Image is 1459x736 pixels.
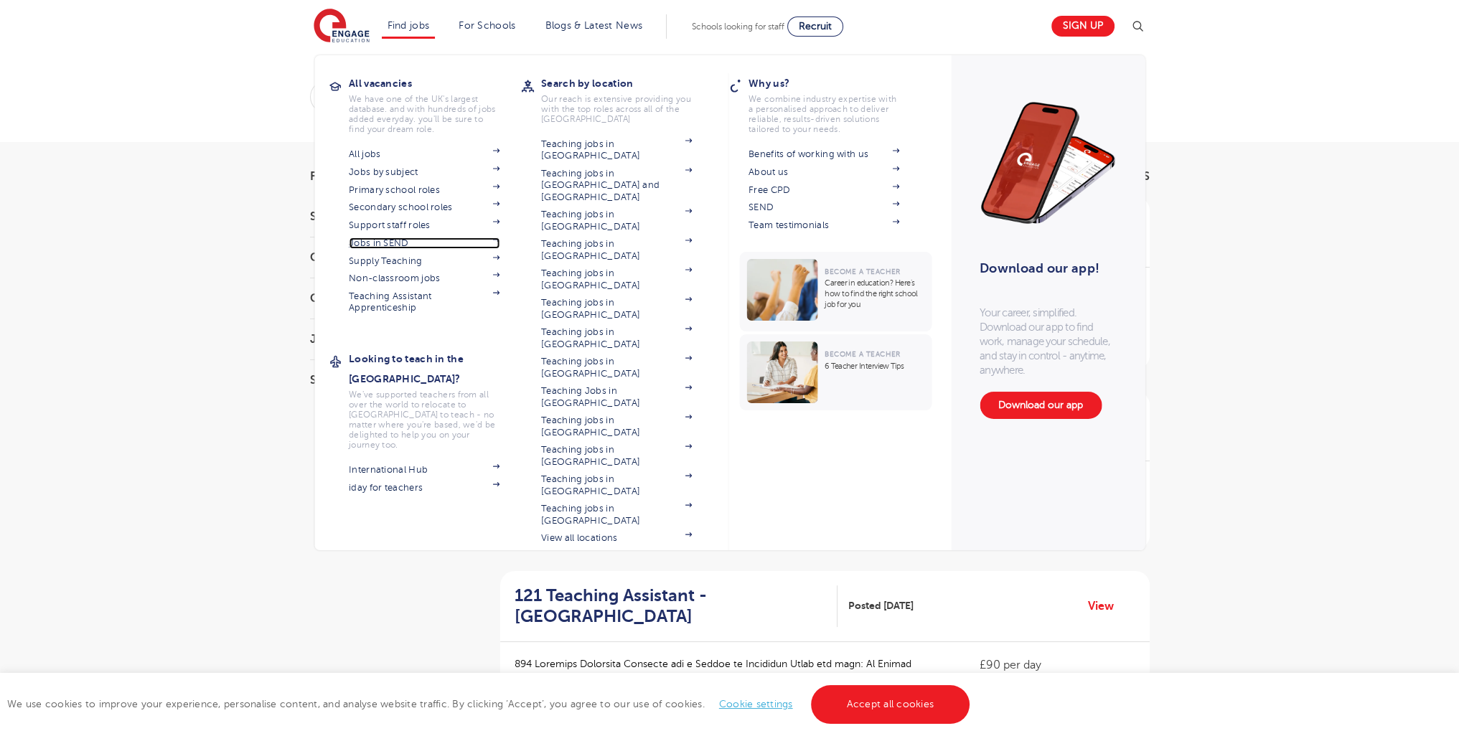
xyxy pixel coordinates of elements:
img: Engage Education [314,9,370,44]
h3: Search by location [541,73,713,93]
a: Download our app [980,392,1102,419]
span: Schools looking for staff [692,22,784,32]
h3: Why us? [749,73,921,93]
a: Looking to teach in the [GEOGRAPHIC_DATA]?We've supported teachers from all over the world to rel... [349,349,521,450]
a: Teaching jobs in [GEOGRAPHIC_DATA] [541,209,692,232]
span: Become a Teacher [825,350,900,358]
a: Team testimonials [749,220,899,231]
div: Submit [310,80,991,113]
p: We have one of the UK's largest database. and with hundreds of jobs added everyday. you'll be sur... [349,94,499,134]
h3: Start Date [310,211,468,222]
span: We use cookies to improve your experience, personalise content, and analyse website traffic. By c... [7,699,973,709]
a: Supply Teaching [349,255,499,267]
a: Teaching jobs in [GEOGRAPHIC_DATA] [541,297,692,321]
a: Benefits of working with us [749,148,899,160]
a: Teaching jobs in [GEOGRAPHIC_DATA] [541,356,692,379]
h3: All vacancies [349,73,521,93]
h3: Looking to teach in the [GEOGRAPHIC_DATA]? [349,349,521,389]
a: Search by locationOur reach is extensive providing you with the top roles across all of the [GEOG... [541,73,713,124]
a: Primary school roles [349,184,499,196]
h3: City [310,293,468,304]
a: Support staff roles [349,220,499,231]
a: SEND [749,202,899,213]
a: International Hub [349,464,499,476]
a: For Schools [459,20,515,31]
a: Teaching jobs in [GEOGRAPHIC_DATA] [541,326,692,350]
a: All vacanciesWe have one of the UK's largest database. and with hundreds of jobs added everyday. ... [349,73,521,134]
a: Become a TeacherCareer in education? Here’s how to find the right school job for you [739,252,935,331]
h3: Sector [310,374,468,386]
a: Teaching jobs in [GEOGRAPHIC_DATA] [541,238,692,262]
a: Teaching jobs in [GEOGRAPHIC_DATA] [541,444,692,468]
p: £90 per day [980,656,1135,674]
a: Why us?We combine industry expertise with a personalised approach to deliver reliable, results-dr... [749,73,921,134]
a: Accept all cookies [811,685,970,724]
a: 121 Teaching Assistant - [GEOGRAPHIC_DATA] [515,585,838,627]
p: Our reach is extensive providing you with the top roles across all of the [GEOGRAPHIC_DATA] [541,94,692,124]
span: Filters [310,171,353,182]
a: Teaching Jobs in [GEOGRAPHIC_DATA] [541,385,692,409]
a: View all locations [541,532,692,544]
a: Non-classroom jobs [349,273,499,284]
p: Your career, simplified. Download our app to find work, manage your schedule, and stay in control... [980,306,1116,377]
a: Cookie settings [719,699,793,709]
a: Sign up [1051,16,1115,37]
span: Posted [DATE] [848,598,914,613]
h2: 121 Teaching Assistant - [GEOGRAPHIC_DATA] [515,585,827,627]
p: 6 Teacher Interview Tips [825,361,924,372]
a: Free CPD [749,184,899,196]
p: 894 Loremips Dolorsita Consecte adi e Seddoe te Incididun Utlab etd magn: Al Enimad Minimveni, qu... [515,656,952,702]
a: Teaching jobs in [GEOGRAPHIC_DATA] [541,268,692,291]
a: Blogs & Latest News [545,20,643,31]
a: Become a Teacher6 Teacher Interview Tips [739,334,935,410]
p: Career in education? Here’s how to find the right school job for you [825,278,924,310]
a: Teaching jobs in [GEOGRAPHIC_DATA] [541,473,692,497]
p: We combine industry expertise with a personalised approach to deliver reliable, results-driven so... [749,94,899,134]
span: Recruit [799,21,832,32]
h3: Job Type [310,334,468,345]
h3: County [310,252,468,263]
a: Jobs in SEND [349,237,499,249]
a: Recruit [787,16,843,37]
span: Become a Teacher [825,268,900,275]
h3: Download our app! [980,253,1110,284]
a: Teaching Assistant Apprenticeship [349,291,499,314]
a: iday for teachers [349,482,499,494]
a: View [1088,597,1125,615]
p: We've supported teachers from all over the world to relocate to [GEOGRAPHIC_DATA] to teach - no m... [349,390,499,450]
a: All jobs [349,148,499,160]
a: Teaching jobs in [GEOGRAPHIC_DATA] [541,415,692,438]
a: Secondary school roles [349,202,499,213]
a: Teaching jobs in [GEOGRAPHIC_DATA] [541,503,692,527]
a: Jobs by subject [349,166,499,178]
a: Teaching jobs in [GEOGRAPHIC_DATA] and [GEOGRAPHIC_DATA] [541,168,692,203]
a: Find jobs [388,20,430,31]
a: About us [749,166,899,178]
a: Teaching jobs in [GEOGRAPHIC_DATA] [541,138,692,162]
